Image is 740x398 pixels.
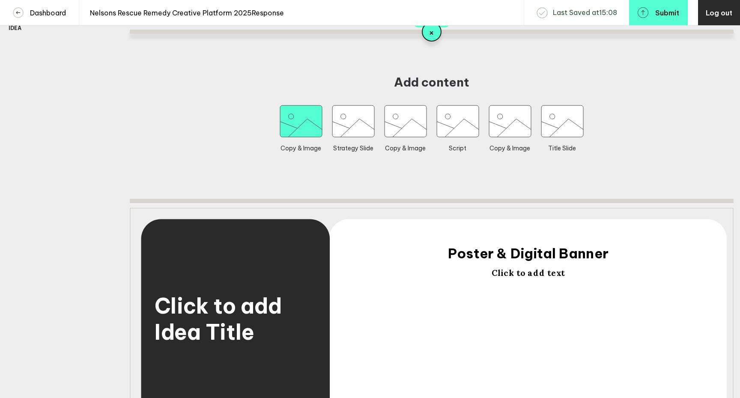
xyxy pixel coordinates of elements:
p: Copy & Image [489,144,531,153]
button: Strategy Slide [332,105,375,153]
button: Copy & Image [489,105,531,153]
button: Copy & Image [280,105,322,153]
p: Copy & Image [384,144,427,153]
button: Copy & Image [384,105,427,153]
h4: Add content [394,75,469,100]
p: Script [436,144,479,153]
span: Poster & Digital Banner [448,244,609,262]
span: Submit [655,9,679,16]
button: Title slide [541,105,584,153]
button: Script [436,105,479,153]
span: Last Saved at 15 : 08 [553,8,617,18]
h4: Dashboard [24,9,66,17]
p: Strategy Slide [332,144,375,153]
p: Copy & Image [280,144,322,153]
p: Title slide [541,144,584,153]
span: Log out [706,9,732,17]
span: Click to add text [492,267,565,278]
h4: Nelsons Rescue Remedy Creative Platform 2025 Response [84,9,284,17]
span: Click to add Idea Title [155,292,316,345]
